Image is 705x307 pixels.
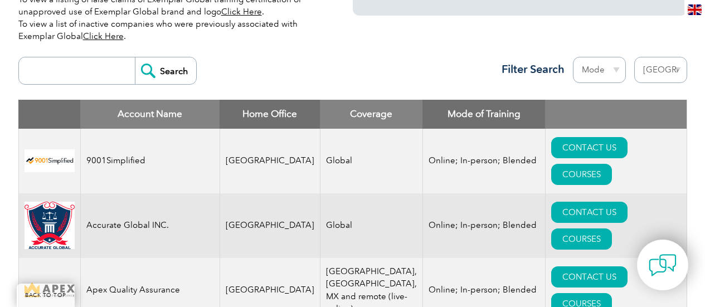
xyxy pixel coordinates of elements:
input: Search [135,57,196,84]
td: 9001Simplified [80,129,220,193]
img: en [688,4,702,15]
a: BACK TO TOP [17,284,75,307]
td: Global [320,129,422,193]
a: Click Here [221,7,262,17]
td: Online; In-person; Blended [422,193,545,258]
th: Home Office: activate to sort column ascending [220,100,320,129]
a: CONTACT US [551,137,628,158]
td: Global [320,193,422,258]
a: COURSES [551,164,612,185]
img: cdfe6d45-392f-f011-8c4d-000d3ad1ee32-logo.png [25,281,75,299]
th: Coverage: activate to sort column ascending [320,100,422,129]
th: Account Name: activate to sort column descending [80,100,220,129]
th: Mode of Training: activate to sort column ascending [422,100,545,129]
a: COURSES [551,228,612,250]
h3: Filter Search [495,62,565,76]
img: contact-chat.png [649,251,677,279]
td: [GEOGRAPHIC_DATA] [220,193,320,258]
a: CONTACT US [551,266,628,287]
td: Accurate Global INC. [80,193,220,258]
td: Online; In-person; Blended [422,129,545,193]
img: a034a1f6-3919-f011-998a-0022489685a1-logo.png [25,202,75,250]
td: [GEOGRAPHIC_DATA] [220,129,320,193]
img: 37c9c059-616f-eb11-a812-002248153038-logo.png [25,149,75,172]
th: : activate to sort column ascending [545,100,687,129]
a: CONTACT US [551,202,628,223]
a: Click Here [83,31,124,41]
